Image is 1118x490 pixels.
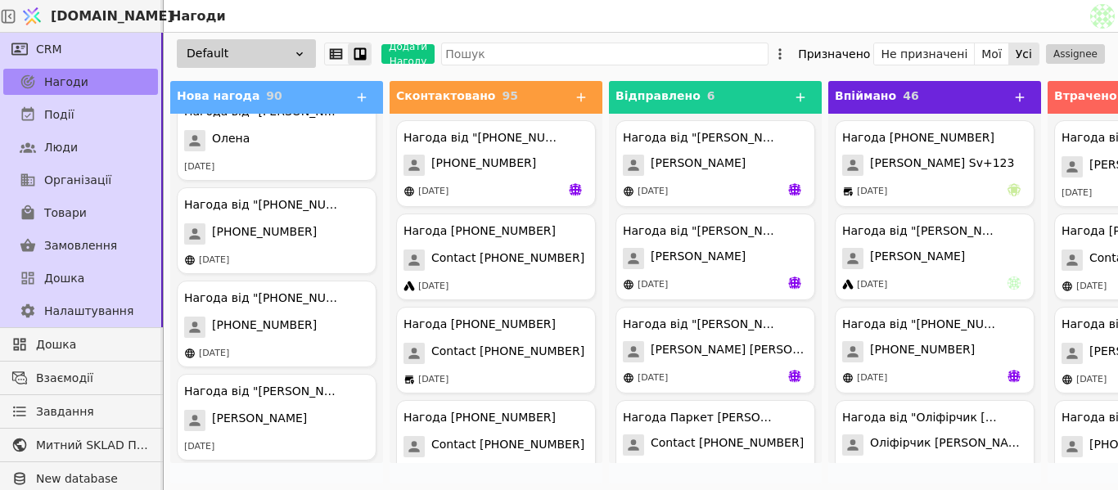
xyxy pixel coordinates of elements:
[44,303,133,320] span: Налаштування
[835,89,896,102] span: Впіймано
[638,371,668,385] div: [DATE]
[403,129,559,146] div: Нагода від "[PHONE_NUMBER]"
[651,341,808,362] span: [PERSON_NAME] [PERSON_NAME]
[1062,374,1073,385] img: online-store.svg
[835,214,1035,300] div: Нагода від "[PERSON_NAME]"[PERSON_NAME][DATE]pa
[44,172,111,189] span: Організації
[403,316,556,333] div: Нагода [PHONE_NUMBER]
[403,223,556,240] div: Нагода [PHONE_NUMBER]
[418,280,449,294] div: [DATE]
[835,120,1035,207] div: Нагода [PHONE_NUMBER][PERSON_NAME] Sv+123[DATE]ha
[177,39,316,68] div: Default
[177,187,376,274] div: Нагода від "[PHONE_NUMBER]"[PHONE_NUMBER][DATE]
[623,186,634,197] img: online-store.svg
[396,89,495,102] span: Сконтактовано
[870,155,1014,176] span: [PERSON_NAME] Sv+123
[870,341,975,362] span: [PHONE_NUMBER]
[3,331,158,357] a: Дошка
[3,69,158,95] a: Нагоди
[184,290,340,307] div: Нагода від "[PHONE_NUMBER]"
[651,155,746,176] span: [PERSON_NAME]
[615,307,815,393] div: Нагода від "[PERSON_NAME] [PERSON_NAME]"[PERSON_NAME] [PERSON_NAME][DATE]va
[199,347,229,361] div: [DATE]
[396,400,596,487] div: Нагода [PHONE_NUMBER]Contact [PHONE_NUMBER][DATE]
[441,43,769,65] input: Пошук
[184,440,214,454] div: [DATE]
[44,106,74,124] span: Події
[184,196,340,214] div: Нагода від "[PHONE_NUMBER]"
[396,214,596,300] div: Нагода [PHONE_NUMBER]Contact [PHONE_NUMBER][DATE]
[615,214,815,300] div: Нагода від "[PERSON_NAME]"[PERSON_NAME][DATE]va
[835,307,1035,393] div: Нагода від "[PHONE_NUMBER]"[PHONE_NUMBER][DATE]va
[266,89,282,102] span: 90
[1062,281,1073,292] img: online-store.svg
[623,409,778,426] div: Нагода Паркет [PERSON_NAME]
[36,41,62,58] span: CRM
[1009,43,1039,65] button: Усі
[1090,4,1115,29] img: 265d6d96d7e23aa92801cf2464590ab8
[44,270,84,287] span: Дошка
[651,248,746,269] span: [PERSON_NAME]
[3,432,158,458] a: Митний SKLAD Плитка, сантехніка, меблі до ванни
[1076,280,1107,294] div: [DATE]
[857,185,887,199] div: [DATE]
[615,120,815,207] div: Нагода від "[PERSON_NAME]"[PERSON_NAME][DATE]va
[842,372,854,384] img: online-store.svg
[623,372,634,384] img: online-store.svg
[857,278,887,292] div: [DATE]
[372,44,435,64] a: Додати Нагоду
[3,36,158,62] a: CRM
[788,276,801,290] img: va
[396,120,596,207] div: Нагода від "[PHONE_NUMBER]"[PHONE_NUMBER][DATE]va
[3,398,158,425] a: Завдання
[212,223,317,245] span: [PHONE_NUMBER]
[36,370,150,387] span: Взаємодії
[44,74,88,91] span: Нагоди
[1076,373,1107,387] div: [DATE]
[842,129,994,146] div: Нагода [PHONE_NUMBER]
[184,254,196,266] img: online-store.svg
[569,183,582,196] img: va
[623,316,778,333] div: Нагода від "[PERSON_NAME] [PERSON_NAME]"
[212,410,307,431] span: [PERSON_NAME]
[874,43,975,65] button: Не призначені
[431,436,584,457] span: Contact [PHONE_NUMBER]
[870,434,1027,456] span: Оліфірчик [PERSON_NAME]
[788,370,801,383] img: va
[651,434,804,456] span: Contact [PHONE_NUMBER]
[16,1,164,32] a: [DOMAIN_NAME]
[36,470,150,488] span: New database
[212,130,250,151] span: Олена
[403,186,415,197] img: online-store.svg
[798,43,870,65] div: Призначено
[623,223,778,240] div: Нагода від "[PERSON_NAME]"
[1054,89,1117,102] span: Втрачено
[842,409,998,426] div: Нагода від "Оліфірчик [PERSON_NAME]"
[1062,187,1092,200] div: [DATE]
[857,371,887,385] div: [DATE]
[212,317,317,338] span: [PHONE_NUMBER]
[403,409,556,426] div: Нагода [PHONE_NUMBER]
[184,160,214,174] div: [DATE]
[3,134,158,160] a: Люди
[44,205,87,222] span: Товари
[44,139,78,156] span: Люди
[842,223,998,240] div: Нагода від "[PERSON_NAME]"
[788,183,801,196] img: va
[36,336,150,353] span: Дошка
[707,89,715,102] span: 6
[1046,44,1105,64] button: Assignee
[638,185,668,199] div: [DATE]
[418,185,449,199] div: [DATE]
[177,281,376,367] div: Нагода від "[PHONE_NUMBER]"[PHONE_NUMBER][DATE]
[431,155,536,176] span: [PHONE_NUMBER]
[3,200,158,226] a: Товари
[184,383,340,400] div: Нагода від "[PERSON_NAME]"
[381,44,435,64] button: Додати Нагоду
[20,1,44,32] img: Logo
[638,278,668,292] div: [DATE]
[44,237,117,254] span: Замовлення
[842,279,854,290] img: google-ads.svg
[431,343,584,364] span: Contact [PHONE_NUMBER]
[870,248,965,269] span: [PERSON_NAME]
